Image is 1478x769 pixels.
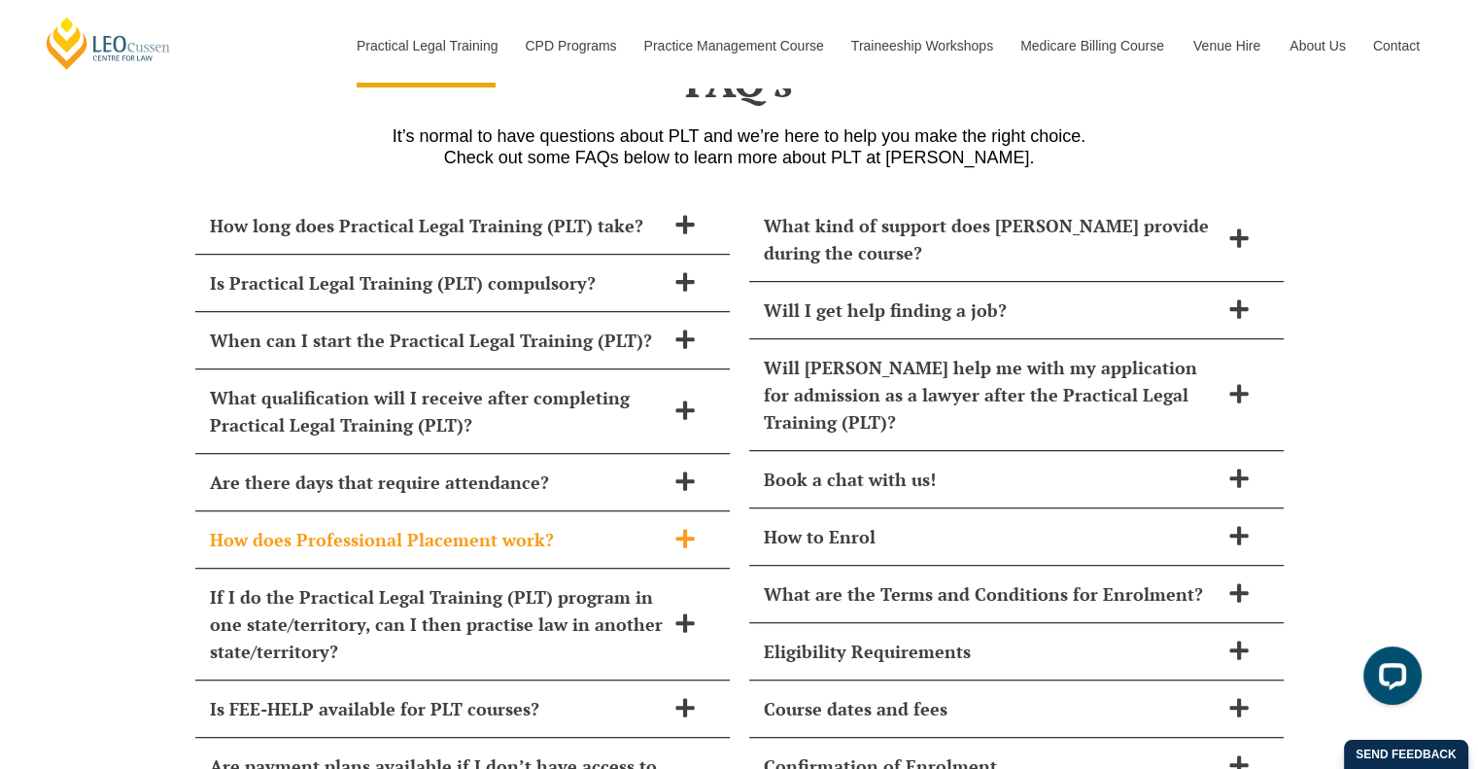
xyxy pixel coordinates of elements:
span: What are the Terms and Conditions for Enrolment? [764,580,1219,608]
a: Venue Hire [1179,4,1275,87]
a: Traineeship Workshops [837,4,1006,87]
a: Medicare Billing Course [1006,4,1179,87]
iframe: LiveChat chat widget [1348,639,1429,720]
span: Are there days that require attendance? [210,469,665,496]
a: Practical Legal Training [342,4,511,87]
span: What kind of support does [PERSON_NAME] provide during the course? [764,212,1219,266]
span: Book a chat with us! [764,466,1219,493]
span: Eligibility Requirements [764,638,1219,665]
span: What qualification will I receive after completing Practical Legal Training (PLT)? [210,384,665,438]
span: How does Professional Placement work? [210,526,665,553]
span: Course dates and fees [764,695,1219,722]
p: It’s normal to have questions about PLT and we’re here to help you make the right choice. Check o... [186,125,1293,168]
span: How to Enrol [764,523,1219,550]
span: Will [PERSON_NAME] help me with my application for admission as a lawyer after the Practical Lega... [764,354,1219,436]
a: About Us [1275,4,1358,87]
span: Is FEE-HELP available for PLT courses? [210,695,665,722]
span: Will I get help finding a job? [764,297,1219,324]
span: Is Practical Legal Training (PLT) compulsory? [210,269,665,297]
a: Practice Management Course [630,4,837,87]
a: CPD Programs [510,4,629,87]
h2: FAQ's [186,57,1293,106]
span: If I do the Practical Legal Training (PLT) program in one state/territory, can I then practise la... [210,583,665,665]
a: Contact [1358,4,1434,87]
span: When can I start the Practical Legal Training (PLT)? [210,327,665,354]
span: How long does Practical Legal Training (PLT) take? [210,212,665,239]
a: [PERSON_NAME] Centre for Law [44,16,173,71]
